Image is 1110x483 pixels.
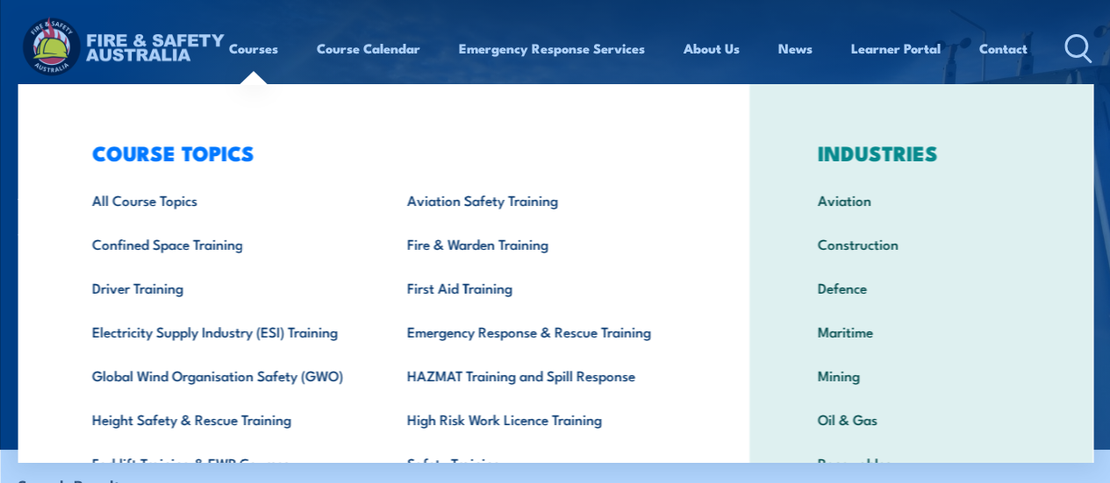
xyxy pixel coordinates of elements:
a: Oil & Gas [790,397,1052,441]
a: Defence [790,266,1052,309]
a: Fire & Warden Training [379,222,694,266]
a: Aviation Safety Training [379,178,694,222]
a: Driver Training [64,266,379,309]
a: Course Calendar [317,27,420,69]
a: HAZMAT Training and Spill Response [379,353,694,397]
a: Learner Portal [851,27,941,69]
a: Global Wind Organisation Safety (GWO) [64,353,379,397]
a: Confined Space Training [64,222,379,266]
a: Construction [790,222,1052,266]
a: Contact [979,27,1028,69]
a: Maritime [790,309,1052,353]
a: Electricity Supply Industry (ESI) Training [64,309,379,353]
a: Emergency Response Services [459,27,645,69]
a: Height Safety & Rescue Training [64,397,379,441]
a: News [778,27,813,69]
a: All Course Topics [64,178,379,222]
a: First Aid Training [379,266,694,309]
a: Aviation [790,178,1052,222]
a: Mining [790,353,1052,397]
h3: INDUSTRIES [790,140,1052,165]
a: About Us [684,27,740,69]
a: Emergency Response & Rescue Training [379,309,694,353]
a: High Risk Work Licence Training [379,397,694,441]
h3: COURSE TOPICS [64,140,694,165]
a: Courses [229,27,278,69]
